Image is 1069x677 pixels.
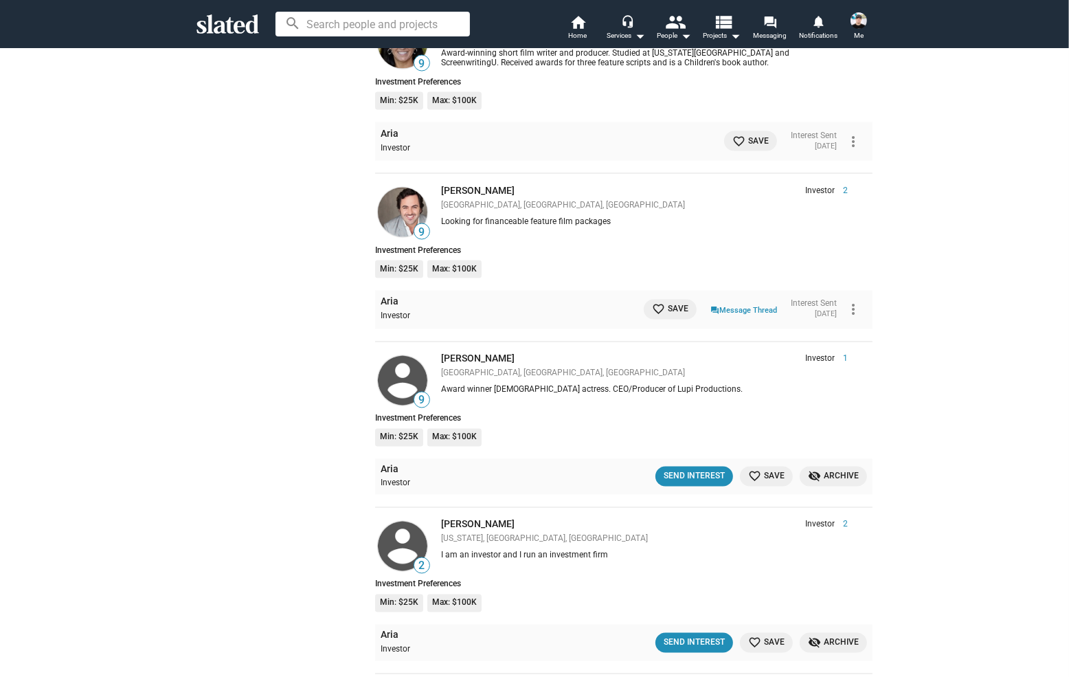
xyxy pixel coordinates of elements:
[845,133,862,150] mat-icon: more_vert
[441,217,848,227] div: Looking for financeable feature film packages
[664,469,725,484] div: Send Interest
[441,534,848,545] div: [US_STATE], [GEOGRAPHIC_DATA], [GEOGRAPHIC_DATA]
[791,131,837,142] div: Interest Sent
[842,10,875,45] button: Kevin EnhartMe
[375,414,873,423] div: Investment Preferences
[375,185,430,240] a: David Tarr
[652,303,665,316] mat-icon: favorite_border
[835,186,848,197] span: 2
[381,143,712,154] div: Investor
[621,15,633,27] mat-icon: headset_mic
[732,134,769,148] span: Save
[375,260,423,278] li: Min: $25K
[791,299,837,310] div: Interest Sent
[652,302,688,317] span: Save
[851,12,867,29] img: Kevin Enhart
[808,636,821,650] mat-icon: visibility_off
[381,629,398,642] a: Aria
[375,77,873,87] div: Investment Preferences
[427,260,482,278] li: Max: $100K
[815,142,837,151] time: [DATE]
[724,131,777,151] button: Save
[414,57,429,71] span: 9
[570,14,586,30] mat-icon: home
[748,470,761,483] mat-icon: favorite_border
[381,463,398,476] a: Aria
[644,300,697,320] button: Save
[650,14,698,44] button: People
[602,14,650,44] button: Services
[800,633,867,653] button: Archive
[704,27,741,44] span: Projects
[441,200,848,211] div: [GEOGRAPHIC_DATA], [GEOGRAPHIC_DATA], [GEOGRAPHIC_DATA]
[441,353,515,364] a: [PERSON_NAME]
[427,92,482,110] li: Max: $100K
[381,645,528,656] div: Investor
[375,245,873,255] div: Investment Preferences
[763,15,776,28] mat-icon: forum
[835,354,848,365] span: 1
[666,12,686,32] mat-icon: people
[381,296,398,309] a: Aria
[854,27,864,44] span: Me
[748,469,785,484] span: Save
[427,595,482,612] li: Max: $100K
[835,520,848,531] span: 2
[375,579,873,589] div: Investment Preferences
[441,519,515,530] a: [PERSON_NAME]
[710,305,719,317] mat-icon: question_answer
[805,186,835,197] span: Investor
[748,636,761,650] mat-icon: favorite_border
[805,354,835,365] span: Investor
[375,595,423,612] li: Min: $25K
[441,368,848,379] div: [GEOGRAPHIC_DATA], [GEOGRAPHIC_DATA], [GEOGRAPHIC_DATA]
[375,429,423,447] li: Min: $25K
[748,636,785,650] span: Save
[811,14,824,27] mat-icon: notifications
[794,14,842,44] a: Notifications
[441,385,848,396] div: Award winner [DEMOGRAPHIC_DATA] actress. CEO/Producer of Lupi Productions.
[728,27,744,44] mat-icon: arrow_drop_down
[607,27,645,44] div: Services
[664,636,725,650] div: Send Interest
[414,394,429,408] span: 9
[375,92,423,110] li: Min: $25K
[698,14,746,44] button: Projects
[800,467,867,487] button: Archive
[631,27,648,44] mat-icon: arrow_drop_down
[845,302,862,318] mat-icon: more_vert
[808,469,859,484] span: Archive
[378,188,427,237] img: David Tarr
[414,559,429,573] span: 2
[441,48,848,67] div: Award-winning short film writer and producer. Studied at [US_STATE][GEOGRAPHIC_DATA] and Screenwr...
[808,636,859,650] span: Archive
[657,27,691,44] div: People
[381,127,398,140] a: Aria
[740,633,793,653] button: Save
[732,135,745,148] mat-icon: favorite_border
[805,520,835,531] span: Investor
[746,14,794,44] a: Messaging
[740,467,793,487] button: Save
[655,633,733,653] button: Send Interest
[808,470,821,483] mat-icon: visibility_off
[441,551,848,562] div: I am an investor and I run an investment firm
[381,311,631,322] div: Investor
[569,27,587,44] span: Home
[275,12,470,36] input: Search people and projects
[655,467,733,487] button: Send Interest
[754,27,787,44] span: Messaging
[554,14,602,44] a: Home
[799,27,837,44] span: Notifications
[815,310,837,319] time: [DATE]
[710,303,777,317] a: Message Thread
[714,12,734,32] mat-icon: view_list
[414,225,429,239] span: 9
[677,27,694,44] mat-icon: arrow_drop_down
[427,429,482,447] li: Max: $100K
[441,185,515,196] a: [PERSON_NAME]
[381,478,528,489] div: Investor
